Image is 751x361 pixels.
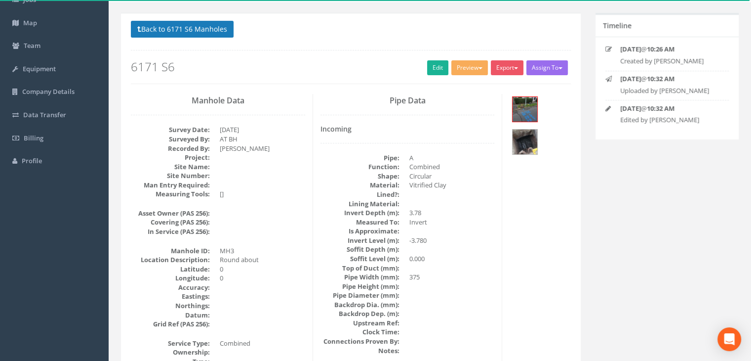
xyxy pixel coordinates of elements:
[409,218,495,227] dd: Invert
[220,246,305,256] dd: MH3
[647,74,674,83] strong: 10:32 AM
[23,110,66,119] span: Data Transfer
[320,226,399,236] dt: Is Approximate:
[320,190,399,199] dt: Lined?:
[320,346,399,356] dt: Notes:
[717,327,741,351] div: Open Intercom Messenger
[131,311,210,320] dt: Datum:
[620,74,641,83] strong: [DATE]
[220,144,305,153] dd: [PERSON_NAME]
[131,348,210,357] dt: Ownership:
[220,273,305,283] dd: 0
[427,60,448,75] a: Edit
[491,60,523,75] button: Export
[409,153,495,163] dd: A
[320,282,399,291] dt: Pipe Height (mm):
[603,22,632,29] h5: Timeline
[620,104,641,113] strong: [DATE]
[647,45,674,53] strong: 10:26 AM
[24,134,43,142] span: Billing
[620,45,721,54] p: @
[220,125,305,135] dd: [DATE]
[131,265,210,274] dt: Latitude:
[131,125,210,135] dt: Survey Date:
[131,246,210,256] dt: Manhole ID:
[409,272,495,282] dd: 375
[409,254,495,264] dd: 0.000
[131,21,234,38] button: Back to 6171 S6 Manholes
[513,97,537,122] img: 0609abdd-6f39-148c-8f95-2e9862d79806_f02f2777-9f2d-794e-7b94-54166bbbedb8_thumb.jpg
[220,135,305,144] dd: AT BH
[526,60,568,75] button: Assign To
[320,96,495,105] h3: Pipe Data
[620,115,721,125] p: Edited by [PERSON_NAME]
[620,45,641,53] strong: [DATE]
[131,135,210,144] dt: Surveyed By:
[320,300,399,310] dt: Backdrop Dia. (mm):
[131,319,210,329] dt: Grid Ref (PAS 256):
[513,130,537,154] img: 0609abdd-6f39-148c-8f95-2e9862d79806_8c423cbb-c9d6-d86f-69c4-c593d4deee72_thumb.jpg
[320,199,399,209] dt: Lining Material:
[409,162,495,172] dd: Combined
[131,144,210,153] dt: Recorded By:
[620,74,721,84] p: @
[320,125,495,133] h4: Incoming
[131,153,210,162] dt: Project:
[131,60,571,73] h2: 6171 S6
[320,162,399,172] dt: Function:
[131,339,210,348] dt: Service Type:
[409,208,495,218] dd: 3.78
[320,291,399,300] dt: Pipe Diameter (mm):
[131,227,210,236] dt: In Service (PAS 256):
[131,301,210,311] dt: Northings:
[23,18,37,27] span: Map
[320,264,399,273] dt: Top of Duct (mm):
[320,172,399,181] dt: Shape:
[23,64,56,73] span: Equipment
[220,339,305,348] dd: Combined
[220,255,305,265] dd: Round about
[131,189,210,199] dt: Measuring Tools:
[320,272,399,282] dt: Pipe Width (mm):
[320,218,399,227] dt: Measured To:
[131,292,210,301] dt: Eastings:
[131,218,210,227] dt: Covering (PAS 256):
[620,104,721,113] p: @
[131,162,210,172] dt: Site Name:
[320,236,399,245] dt: Invert Level (m):
[320,208,399,218] dt: Invert Depth (m):
[131,171,210,180] dt: Site Number:
[220,189,305,199] dd: []
[24,41,40,50] span: Team
[320,153,399,163] dt: Pipe:
[620,56,721,66] p: Created by [PERSON_NAME]
[131,283,210,292] dt: Accuracy:
[22,87,75,96] span: Company Details
[409,172,495,181] dd: Circular
[320,318,399,328] dt: Upstream Ref:
[620,86,721,95] p: Uploaded by [PERSON_NAME]
[131,209,210,218] dt: Asset Owner (PAS 256):
[320,180,399,190] dt: Material:
[131,273,210,283] dt: Longitude:
[320,337,399,346] dt: Connections Proven By:
[320,309,399,318] dt: Backdrop Dep. (m):
[220,265,305,274] dd: 0
[320,327,399,337] dt: Clock Time:
[131,180,210,190] dt: Man Entry Required:
[22,156,42,165] span: Profile
[451,60,488,75] button: Preview
[131,96,305,105] h3: Manhole Data
[320,254,399,264] dt: Soffit Level (m):
[320,245,399,254] dt: Soffit Depth (m):
[409,236,495,245] dd: -3.780
[131,255,210,265] dt: Location Description:
[647,104,674,113] strong: 10:32 AM
[409,180,495,190] dd: Vitrified Clay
